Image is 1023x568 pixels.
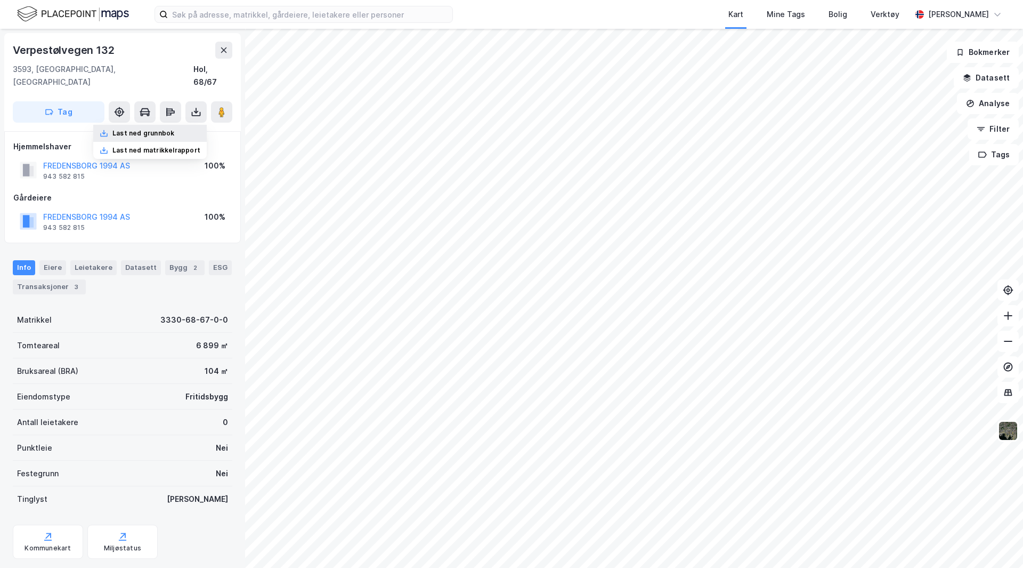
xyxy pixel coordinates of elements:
[13,279,86,294] div: Transaksjoner
[209,260,232,275] div: ESG
[13,63,193,89] div: 3593, [GEOGRAPHIC_DATA], [GEOGRAPHIC_DATA]
[947,42,1019,63] button: Bokmerker
[43,172,85,181] div: 943 582 815
[13,260,35,275] div: Info
[165,260,205,275] div: Bygg
[205,159,225,172] div: 100%
[871,8,899,21] div: Verktøy
[13,140,232,153] div: Hjemmelshaver
[205,365,228,378] div: 104 ㎡
[968,118,1019,140] button: Filter
[767,8,805,21] div: Mine Tags
[728,8,743,21] div: Kart
[25,544,71,553] div: Kommunekart
[39,260,66,275] div: Eiere
[928,8,989,21] div: [PERSON_NAME]
[13,42,116,59] div: Verpestølvegen 132
[957,93,1019,114] button: Analyse
[43,223,85,232] div: 943 582 815
[216,442,228,454] div: Nei
[17,442,52,454] div: Punktleie
[71,282,82,292] div: 3
[13,101,104,123] button: Tag
[223,416,228,429] div: 0
[998,421,1018,441] img: 9k=
[104,544,141,553] div: Miljøstatus
[112,129,174,138] div: Last ned grunnbok
[17,339,60,352] div: Tomteareal
[193,63,232,89] div: Hol, 68/67
[17,365,78,378] div: Bruksareal (BRA)
[216,467,228,480] div: Nei
[17,5,129,23] img: logo.f888ab2527a4732fd821a326f86c7f29.svg
[954,67,1019,89] button: Datasett
[185,390,228,403] div: Fritidsbygg
[160,314,228,326] div: 3330-68-67-0-0
[121,260,161,275] div: Datasett
[70,260,117,275] div: Leietakere
[17,467,59,480] div: Festegrunn
[190,262,200,273] div: 2
[13,191,232,204] div: Gårdeiere
[970,517,1023,568] iframe: Chat Widget
[17,390,70,403] div: Eiendomstype
[970,517,1023,568] div: Kontrollprogram for chat
[205,211,225,223] div: 100%
[17,493,47,506] div: Tinglyst
[969,144,1019,165] button: Tags
[112,146,200,155] div: Last ned matrikkelrapport
[167,493,228,506] div: [PERSON_NAME]
[829,8,847,21] div: Bolig
[17,314,52,326] div: Matrikkel
[17,416,78,429] div: Antall leietakere
[196,339,228,352] div: 6 899 ㎡
[168,6,452,22] input: Søk på adresse, matrikkel, gårdeiere, leietakere eller personer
